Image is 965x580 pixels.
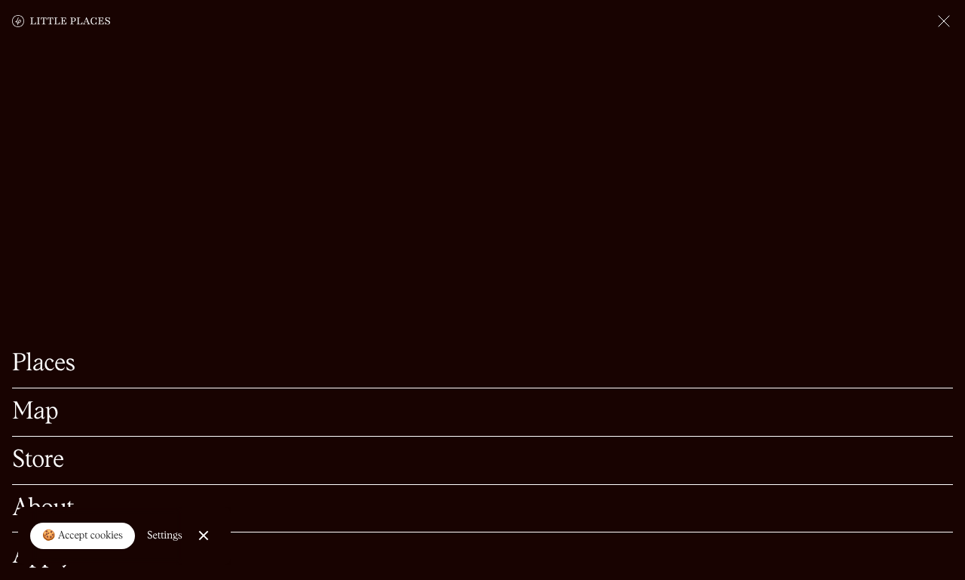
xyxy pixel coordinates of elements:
[12,352,953,376] a: Places
[12,400,953,424] a: Map
[12,449,953,472] a: Store
[147,530,182,541] div: Settings
[12,545,953,568] a: Apply
[12,497,953,520] a: About
[42,529,123,544] div: 🍪 Accept cookies
[147,519,182,553] a: Settings
[30,523,135,550] a: 🍪 Accept cookies
[188,520,219,551] a: Close Cookie Popup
